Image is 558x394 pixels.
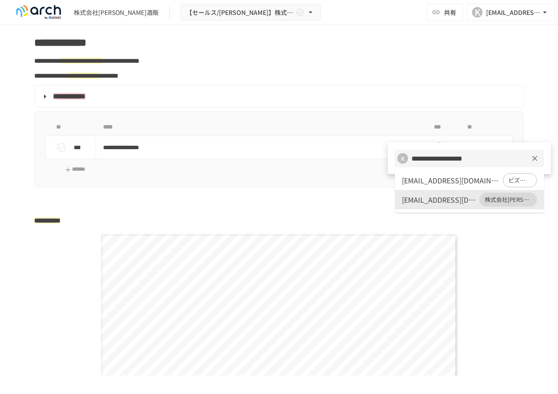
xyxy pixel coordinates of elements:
[402,194,476,205] div: [EMAIL_ADDRESS][DOMAIN_NAME]
[397,153,408,164] div: K
[479,195,537,204] span: 株式会社[PERSON_NAME]酒販
[402,175,499,186] div: [EMAIL_ADDRESS][DOMAIN_NAME]
[503,176,537,185] span: ビズリーチ
[529,152,541,165] button: クリア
